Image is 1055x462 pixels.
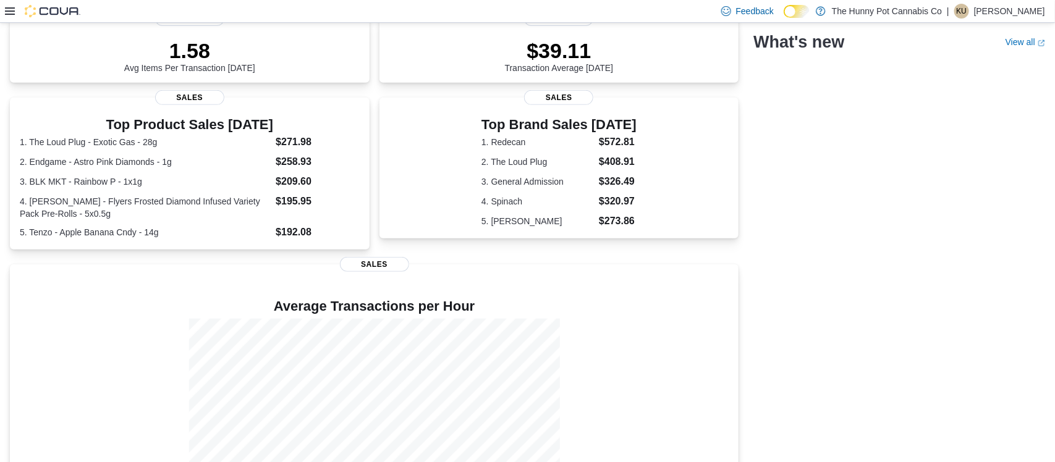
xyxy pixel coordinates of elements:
[599,135,637,149] dd: $572.81
[481,117,637,132] h3: Top Brand Sales [DATE]
[276,154,359,169] dd: $258.93
[481,215,594,227] dt: 5. [PERSON_NAME]
[276,174,359,189] dd: $209.60
[957,4,967,19] span: KU
[124,38,255,63] p: 1.58
[599,214,637,229] dd: $273.86
[524,90,593,105] span: Sales
[505,38,614,63] p: $39.11
[20,136,271,148] dt: 1. The Loud Plug - Exotic Gas - 28g
[832,4,942,19] p: The Hunny Pot Cannabis Co
[276,225,359,240] dd: $192.08
[20,156,271,168] dt: 2. Endgame - Astro Pink Diamonds - 1g
[155,90,224,105] span: Sales
[974,4,1045,19] p: [PERSON_NAME]
[481,175,594,188] dt: 3. General Admission
[1006,37,1045,47] a: View allExternal link
[505,38,614,73] div: Transaction Average [DATE]
[340,257,409,272] span: Sales
[124,38,255,73] div: Avg Items Per Transaction [DATE]
[20,226,271,238] dt: 5. Tenzo - Apple Banana Cndy - 14g
[481,136,594,148] dt: 1. Redecan
[947,4,949,19] p: |
[954,4,969,19] div: Korryne Urquhart
[784,18,784,19] span: Dark Mode
[784,5,810,18] input: Dark Mode
[1038,39,1045,46] svg: External link
[481,156,594,168] dt: 2. The Loud Plug
[599,174,637,189] dd: $326.49
[276,194,359,209] dd: $195.95
[736,5,774,17] span: Feedback
[599,154,637,169] dd: $408.91
[20,299,729,314] h4: Average Transactions per Hour
[20,195,271,220] dt: 4. [PERSON_NAME] - Flyers Frosted Diamond Infused Variety Pack Pre-Rolls - 5x0.5g
[753,32,844,52] h2: What's new
[25,5,80,17] img: Cova
[20,175,271,188] dt: 3. BLK MKT - Rainbow P - 1x1g
[599,194,637,209] dd: $320.97
[276,135,359,149] dd: $271.98
[20,117,360,132] h3: Top Product Sales [DATE]
[481,195,594,208] dt: 4. Spinach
